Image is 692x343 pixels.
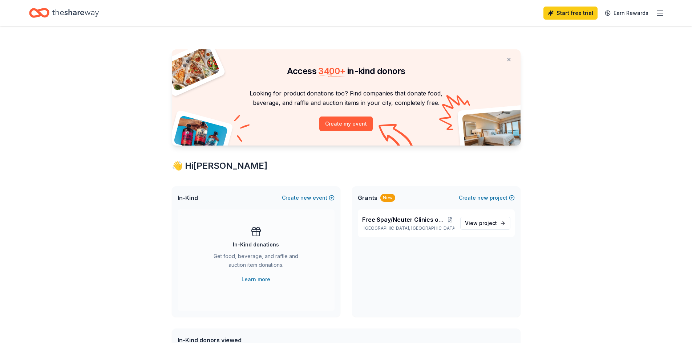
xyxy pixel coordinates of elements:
[282,193,335,202] button: Createnewevent
[459,193,515,202] button: Createnewproject
[233,240,279,249] div: In-Kind donations
[172,160,521,172] div: 👋 Hi [PERSON_NAME]
[460,217,510,230] a: View project
[300,193,311,202] span: new
[358,193,377,202] span: Grants
[29,4,99,21] a: Home
[380,194,395,202] div: New
[181,89,512,108] p: Looking for product donations too? Find companies that donate food, beverage, and raffle and auct...
[318,66,345,76] span: 3400 +
[379,124,415,151] img: Curvy arrow
[362,225,454,231] p: [GEOGRAPHIC_DATA], [GEOGRAPHIC_DATA]
[479,220,497,226] span: project
[543,7,598,20] a: Start free trial
[287,66,405,76] span: Access in-kind donors
[242,275,270,284] a: Learn more
[319,117,373,131] button: Create my event
[600,7,653,20] a: Earn Rewards
[465,219,497,228] span: View
[178,193,198,202] span: In-Kind
[163,45,220,91] img: Pizza
[477,193,488,202] span: new
[362,215,446,224] span: Free Spay/Neuter Clinics on [GEOGRAPHIC_DATA]
[207,252,305,272] div: Get food, beverage, and raffle and auction item donations.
